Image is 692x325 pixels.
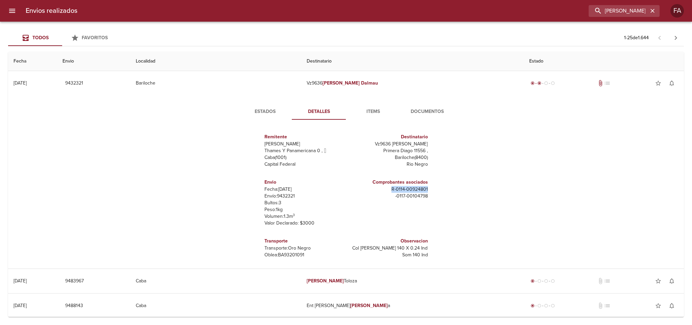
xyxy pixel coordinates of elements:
p: - 0117 - 00104798 [349,193,428,200]
p: Volumen: 1.3 m [264,213,343,220]
span: Items [350,108,396,116]
span: notifications_none [668,302,675,309]
span: radio_button_unchecked [544,279,548,283]
span: radio_button_unchecked [551,81,555,85]
span: 9432321 [65,79,83,88]
div: Abrir información de usuario [670,4,684,18]
span: No tiene pedido asociado [604,302,611,309]
h6: Observacion [349,237,428,245]
button: Activar notificaciones [665,76,678,90]
div: FA [670,4,684,18]
em: [PERSON_NAME] [307,278,344,284]
th: Fecha [8,52,57,71]
span: Todos [32,35,49,41]
p: Col [PERSON_NAME] 140 X 0.24 Ind Som 140 Ind [349,245,428,258]
span: 9483967 [65,277,84,285]
button: Agregar a favoritos [651,76,665,90]
span: Pagina anterior [651,34,668,41]
button: Activar notificaciones [665,274,678,288]
span: Tiene documentos adjuntos [597,80,604,87]
div: [DATE] [14,303,27,308]
h6: Destinatario [349,133,428,141]
div: Despachado [529,80,556,87]
span: radio_button_checked [531,81,535,85]
button: 9432321 [62,77,86,90]
th: Estado [524,52,684,71]
th: Localidad [130,52,301,71]
h6: Transporte [264,237,343,245]
button: Agregar a favoritos [651,274,665,288]
sup: 3 [293,213,295,217]
div: Tabs detalle de guia [238,103,454,120]
span: Detalles [296,108,342,116]
span: radio_button_unchecked [544,81,548,85]
h6: Comprobantes asociados [349,179,428,186]
button: 9483967 [62,275,86,287]
span: notifications_none [668,80,675,87]
span: No tiene pedido asociado [604,278,611,284]
p: Valor Declarado: $ 3000 [264,220,343,227]
p: Primera Diago 11556 , [349,147,428,154]
td: Ent [PERSON_NAME] a [301,294,524,318]
th: Destinatario [301,52,524,71]
p: Bultos: 3 [264,200,343,206]
button: 9488143 [62,300,86,312]
p: Bariloche ( 8400 ) [349,154,428,161]
td: Bariloche [130,71,301,95]
p: R - 0114 - 00924801 [349,186,428,193]
span: radio_button_unchecked [551,304,555,308]
span: No tiene documentos adjuntos [597,302,604,309]
div: Generado [529,302,556,309]
p: Capital Federal [264,161,343,168]
button: Activar notificaciones [665,299,678,312]
button: menu [4,3,20,19]
em: [PERSON_NAME] [350,303,388,308]
span: Estados [242,108,288,116]
span: radio_button_checked [537,81,541,85]
span: 9488143 [65,302,83,310]
span: radio_button_unchecked [544,304,548,308]
td: Vz9636 [301,71,524,95]
span: Favoritos [82,35,108,41]
p: Vz9636 [PERSON_NAME] [349,141,428,147]
span: star_border [655,80,662,87]
div: [DATE] [14,278,27,284]
span: radio_button_checked [531,304,535,308]
span: Pagina siguiente [668,30,684,46]
p: Transporte: Oro Negro [264,245,343,252]
td: Caba [130,294,301,318]
button: Agregar a favoritos [651,299,665,312]
td: Toloza [301,269,524,293]
p: Oblea: BA93201091 [264,252,343,258]
em: [PERSON_NAME] [323,80,360,86]
span: No tiene pedido asociado [604,80,611,87]
p: Peso: 1 kg [264,206,343,213]
span: radio_button_checked [531,279,535,283]
p: [PERSON_NAME] [264,141,343,147]
p: Rio Negro [349,161,428,168]
h6: Envios realizados [26,5,77,16]
div: Generado [529,278,556,284]
h6: Envio [264,179,343,186]
span: radio_button_unchecked [551,279,555,283]
p: Fecha: [DATE] [264,186,343,193]
span: star_border [655,278,662,284]
div: [DATE] [14,80,27,86]
span: radio_button_unchecked [537,279,541,283]
span: radio_button_unchecked [537,304,541,308]
p: Thames Y Panamericana 0 ,   [264,147,343,154]
p: 1 - 25 de 1.644 [624,34,649,41]
th: Envio [57,52,130,71]
span: No tiene documentos adjuntos [597,278,604,284]
input: buscar [589,5,648,17]
td: Caba [130,269,301,293]
p: Envío: 9432321 [264,193,343,200]
div: Tabs Envios [8,30,116,46]
p: Caba ( 1001 ) [264,154,343,161]
h6: Remitente [264,133,343,141]
span: star_border [655,302,662,309]
span: Documentos [404,108,450,116]
span: notifications_none [668,278,675,284]
em: Dalmau [361,80,378,86]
